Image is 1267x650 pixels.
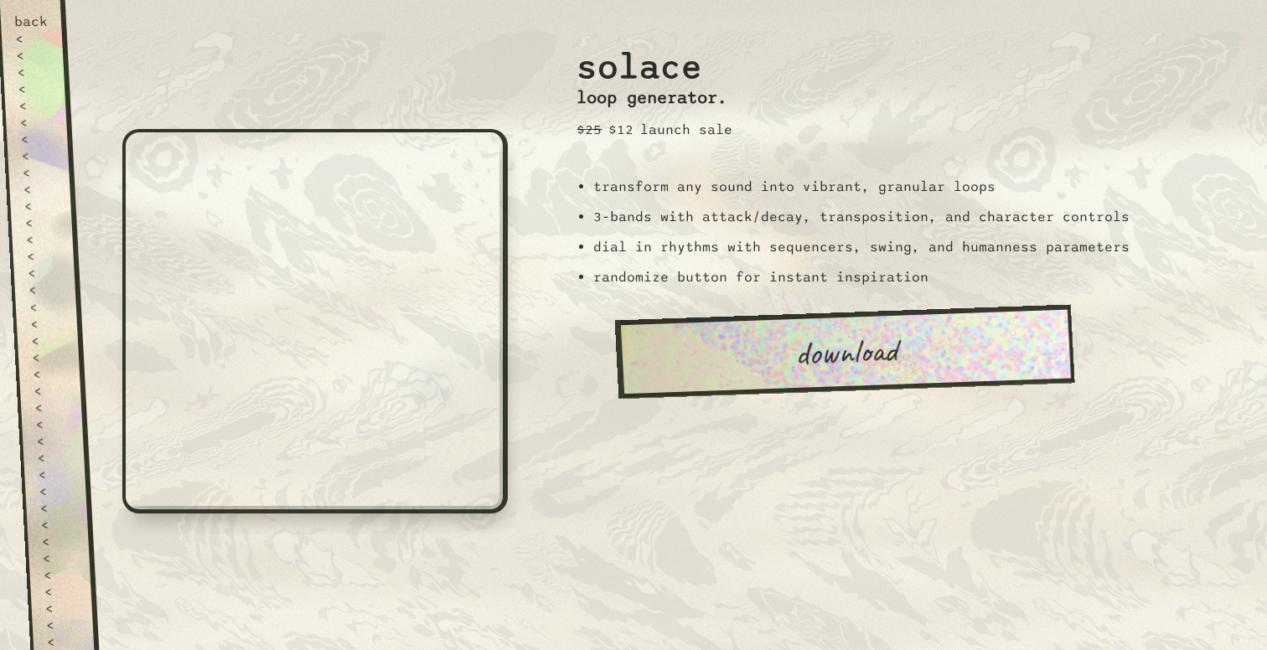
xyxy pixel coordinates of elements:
div: < [24,214,59,231]
div: < [42,549,76,566]
div: < [23,198,58,214]
div: < [40,516,75,533]
div: < [30,332,65,348]
div: < [38,466,72,482]
div: < [21,147,55,164]
div: < [35,415,70,432]
div: < [39,499,74,516]
div: < [23,181,57,198]
div: < [37,449,71,466]
p: $12 [608,121,633,138]
div: < [29,315,64,332]
div: < [19,114,54,131]
div: < [17,64,51,80]
div: < [44,600,79,616]
h2: solace [577,33,732,89]
div: < [44,583,78,600]
div: < [22,164,56,181]
div: < [33,365,67,382]
li: randomize button for instant inspiration [593,269,1130,286]
p: $25 [577,121,602,138]
div: back [14,13,49,30]
iframe: solace [122,129,508,513]
div: < [16,47,50,64]
li: dial in rhythms with sequencers, swing, and humanness parameters [593,239,1130,255]
div: < [36,432,70,449]
div: < [28,281,62,298]
div: < [15,30,49,47]
div: < [25,231,59,248]
a: download [615,304,1075,398]
div: < [31,348,65,365]
div: < [26,248,60,265]
div: < [34,399,69,415]
div: < [27,265,61,281]
li: transform any sound into vibrant, granular loops [593,178,1130,195]
h3: loop generator. [577,88,732,108]
div: < [20,131,54,147]
div: < [46,633,80,650]
div: < [28,298,63,315]
div: < [34,382,68,399]
li: 3-bands with attack/decay, transposition, and character controls [593,209,1130,225]
div: < [45,616,80,633]
div: < [39,482,73,499]
div: < [18,80,52,97]
p: launch sale [640,121,732,138]
div: < [41,533,75,549]
div: < [18,97,53,114]
div: < [43,566,77,583]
